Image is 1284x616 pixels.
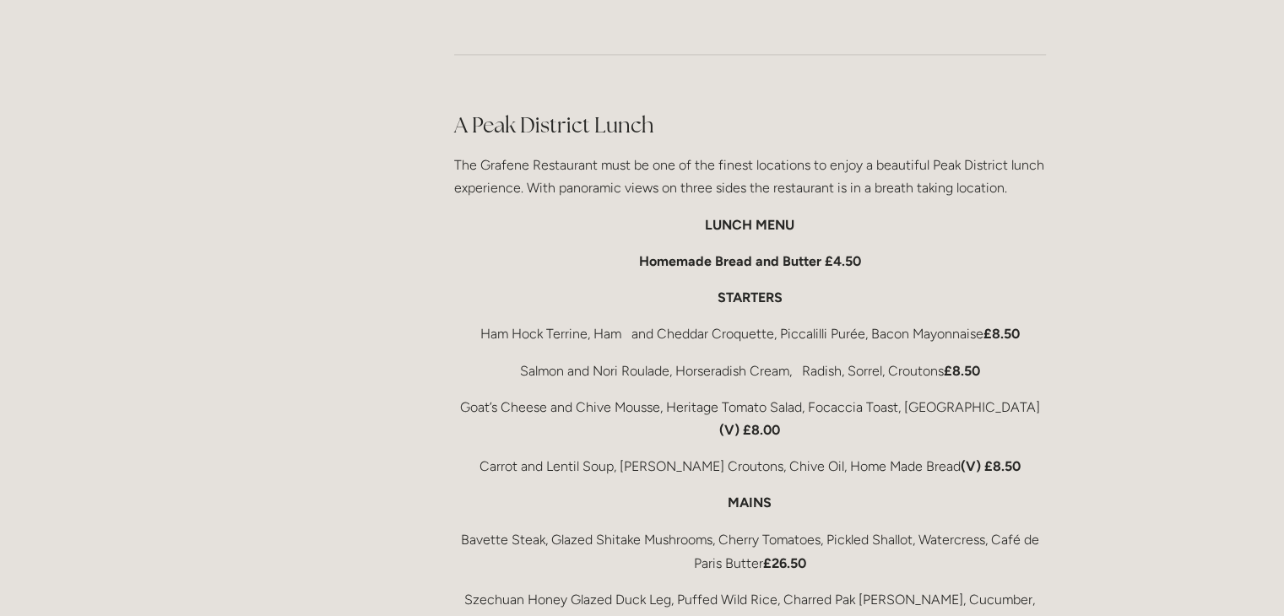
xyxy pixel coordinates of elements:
p: Salmon and Nori Roulade, Horseradish Cream, Radish, Sorrel, Croutons [454,359,1046,382]
strong: MAINS [728,494,772,511]
strong: LUNCH MENU [705,217,794,233]
strong: Homemade Bread and Butter £4.50 [639,253,861,269]
h2: A Peak District Lunch [454,111,1046,140]
strong: £26.50 [763,554,806,570]
strong: (V) £8.00 [719,422,780,438]
strong: (V) £8.50 [961,458,1021,474]
strong: STARTERS [718,289,783,305]
p: The Grafene Restaurant must be one of the finest locations to enjoy a beautiful Peak District lun... [454,154,1046,199]
p: Carrot and Lentil Soup, [PERSON_NAME] Croutons, Chive Oil, Home Made Bread [454,455,1046,478]
p: Ham Hock Terrine, Ham and Cheddar Croquette, Piccalilli Purée, Bacon Mayonnaise [454,322,1046,345]
p: Bavette Steak, Glazed Shitake Mushrooms, Cherry Tomatoes, Pickled Shallot, Watercress, Café de Pa... [454,528,1046,574]
p: Goat’s Cheese and Chive Mousse, Heritage Tomato Salad, Focaccia Toast, [GEOGRAPHIC_DATA] [454,396,1046,441]
strong: £8.50 [944,363,980,379]
strong: £8.50 [983,326,1020,342]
